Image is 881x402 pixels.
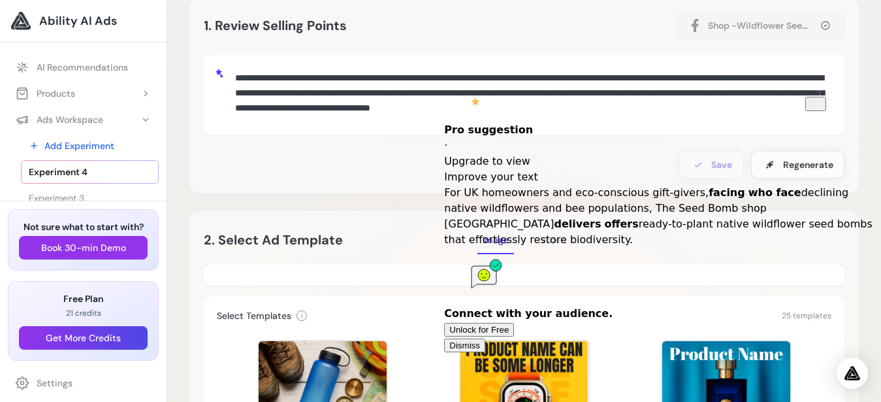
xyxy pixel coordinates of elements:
textarea: To enrich screen reader interactions, please activate Accessibility in Grammarly extension settings [230,65,834,122]
a: AI Recommendations [8,56,159,79]
a: Experiment 4 [21,160,159,184]
button: Book 30-min Demo [19,236,148,260]
h3: Select Templates [217,309,291,322]
a: Ability AI Ads [10,10,156,31]
div: Open Intercom Messenger [837,358,868,389]
div: Ads Workspace [16,113,103,126]
h2: 1. Review Selling Points [204,15,347,36]
a: Settings [8,371,159,395]
h3: Not sure what to start with? [19,220,148,233]
button: Get More Credits [19,326,148,350]
p: 21 credits [19,308,148,318]
button: Ads Workspace [8,108,159,131]
span: i [301,310,303,321]
h3: Free Plan [19,292,148,305]
span: Shop -Wildflower Seed Bombs | Native Irish Wildflowers Seed [708,19,812,32]
a: Add Experiment [21,134,159,158]
h2: 2. Select Ad Template [204,229,477,250]
button: Shop -Wildflower Seed Bombs | Native Irish Wildflowers Seed [676,12,844,39]
button: Products [8,82,159,105]
a: Experiment 3 [21,186,159,210]
div: Products [16,87,75,100]
span: Experiment 4 [29,165,88,178]
span: Experiment 3 [29,192,84,205]
span: Ability AI Ads [39,12,117,30]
